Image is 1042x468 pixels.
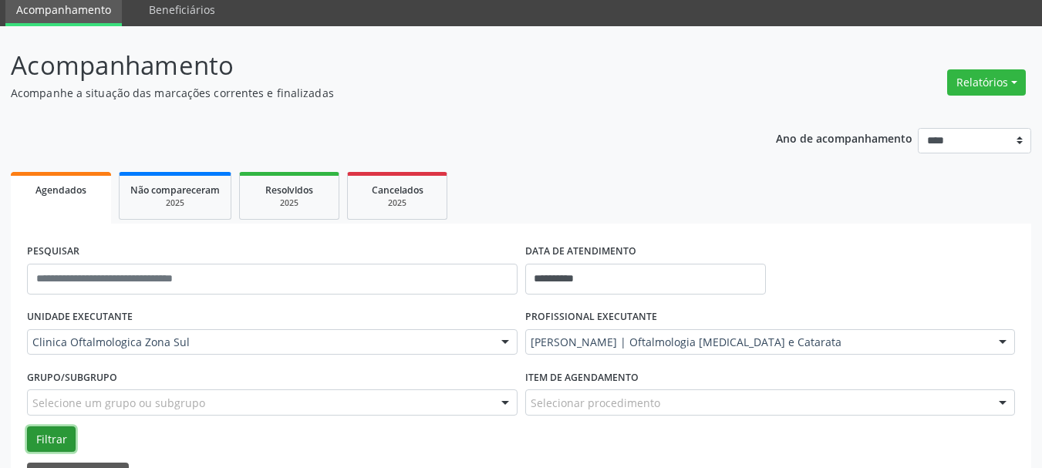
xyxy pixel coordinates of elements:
[531,335,984,350] span: [PERSON_NAME] | Oftalmologia [MEDICAL_DATA] e Catarata
[251,197,328,209] div: 2025
[359,197,436,209] div: 2025
[27,365,117,389] label: Grupo/Subgrupo
[525,365,639,389] label: Item de agendamento
[32,395,205,411] span: Selecione um grupo ou subgrupo
[372,183,423,197] span: Cancelados
[27,426,76,453] button: Filtrar
[265,183,313,197] span: Resolvidos
[35,183,86,197] span: Agendados
[525,305,657,329] label: PROFISSIONAL EXECUTANTE
[130,183,220,197] span: Não compareceram
[27,240,79,264] label: PESQUISAR
[11,85,725,101] p: Acompanhe a situação das marcações correntes e finalizadas
[27,305,133,329] label: UNIDADE EXECUTANTE
[11,46,725,85] p: Acompanhamento
[525,240,636,264] label: DATA DE ATENDIMENTO
[947,69,1026,96] button: Relatórios
[130,197,220,209] div: 2025
[32,335,486,350] span: Clinica Oftalmologica Zona Sul
[776,128,912,147] p: Ano de acompanhamento
[531,395,660,411] span: Selecionar procedimento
